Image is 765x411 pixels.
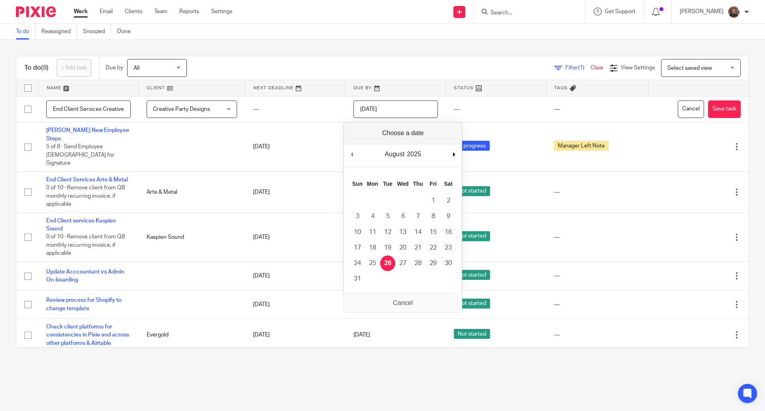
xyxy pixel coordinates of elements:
[245,96,345,122] td: ---
[554,188,640,196] div: ---
[365,256,380,271] button: 25
[590,65,604,71] a: Clear
[667,65,712,71] span: Select saved view
[383,148,406,160] div: August
[454,231,490,241] span: Not started
[350,271,365,287] button: 31
[430,181,437,187] abbr: Friday
[46,177,128,183] a: End Client Services Arte & Metal
[154,8,167,16] a: Team
[680,8,724,16] p: [PERSON_NAME]
[350,240,365,256] button: 17
[46,297,122,311] a: Review process for Shopify to change template
[245,262,345,290] td: [DATE]
[16,6,56,17] img: Pixie
[441,208,456,224] button: 9
[211,8,232,16] a: Settings
[245,319,345,351] td: [DATE]
[554,272,640,280] div: ---
[57,59,91,77] a: + Add task
[365,224,380,240] button: 11
[380,224,395,240] button: 12
[365,208,380,224] button: 4
[554,86,568,90] span: Tags
[605,9,636,14] span: Get Support
[383,181,392,187] abbr: Tuesday
[426,256,441,271] button: 29
[41,65,49,71] span: (8)
[454,141,490,151] span: In progress
[708,100,741,118] button: Save task
[410,224,426,240] button: 14
[565,65,590,71] span: Filter
[139,212,245,262] td: Kaspien Sound
[395,224,410,240] button: 13
[46,144,114,166] span: 5 of 8 · Send Employee [DEMOGRAPHIC_DATA] for Signature
[46,185,125,207] span: 0 of 10 · Remove client from QB monthly recurring invoice, if applicable
[380,256,395,271] button: 26
[133,65,139,71] span: All
[153,106,210,112] span: Creative Party Designs
[46,100,131,118] input: Task name
[441,193,456,208] button: 2
[46,128,129,141] a: [PERSON_NAME] New Employee Steps
[46,324,129,346] a: Check client platforms for consistencies in Pixie and across other platforms & Airtable
[367,181,378,187] abbr: Monday
[554,301,640,309] div: ---
[16,24,35,39] a: To do
[395,240,410,256] button: 20
[426,193,441,208] button: 1
[441,256,456,271] button: 30
[245,290,345,319] td: [DATE]
[410,240,426,256] button: 21
[117,24,137,39] a: Done
[678,100,704,118] button: Cancel
[454,329,490,339] span: Not started
[441,240,456,256] button: 23
[406,148,422,160] div: 2025
[728,6,740,18] img: 20241226_124325-EDIT.jpg
[454,299,490,309] span: Not started
[125,8,142,16] a: Clients
[554,141,609,151] span: Manager Left Note
[546,96,648,122] td: ---
[353,332,370,338] span: [DATE]
[83,24,111,39] a: Snoozed
[350,256,365,271] button: 24
[380,208,395,224] button: 5
[46,218,116,232] a: End Client services Kaspien Sound
[426,240,441,256] button: 22
[348,148,356,160] button: Previous Month
[450,148,458,160] button: Next Month
[410,256,426,271] button: 28
[410,208,426,224] button: 7
[397,181,409,187] abbr: Wednesday
[426,208,441,224] button: 8
[395,256,410,271] button: 27
[245,122,345,171] td: [DATE]
[441,224,456,240] button: 16
[245,171,345,212] td: [DATE]
[179,8,199,16] a: Reports
[426,224,441,240] button: 15
[245,212,345,262] td: [DATE]
[454,186,490,196] span: Not started
[380,240,395,256] button: 19
[24,64,49,72] h1: To do
[454,270,490,280] span: Not started
[621,65,655,71] span: View Settings
[365,240,380,256] button: 18
[395,208,410,224] button: 6
[578,65,585,71] span: (1)
[444,181,453,187] abbr: Saturday
[46,234,125,256] span: 0 of 10 · Remove client from QB monthly recurring invoice, if applicable
[139,319,245,351] td: Evergold
[490,10,561,17] input: Search
[350,208,365,224] button: 3
[106,64,123,72] p: Due by
[554,233,640,241] div: ---
[353,100,438,118] input: Use the arrow keys to pick a date
[100,8,113,16] a: Email
[41,24,77,39] a: Reassigned
[350,224,365,240] button: 10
